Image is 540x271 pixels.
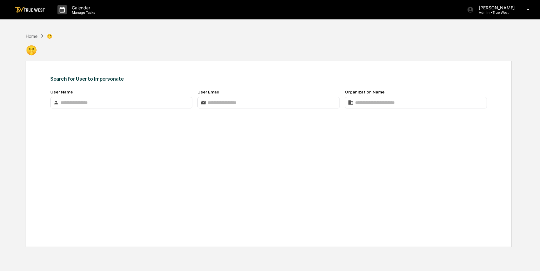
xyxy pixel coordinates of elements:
img: logo [15,7,45,13]
div: User Name [50,89,193,94]
div: 🤫 [47,33,52,39]
div: 🤫 [26,39,52,56]
div: User Email [197,89,340,94]
p: Manage Tasks [67,10,98,15]
p: Calendar [67,5,98,10]
div: Search for User to Impersonate [50,76,487,82]
div: Organization Name [345,89,487,94]
p: [PERSON_NAME] [474,5,518,10]
div: Home [26,33,37,39]
p: Admin • True West [474,10,518,15]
